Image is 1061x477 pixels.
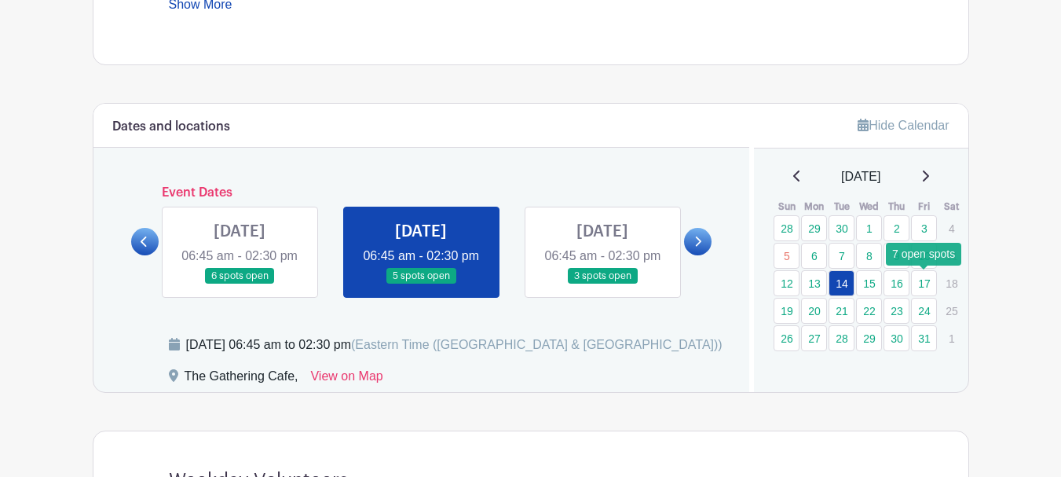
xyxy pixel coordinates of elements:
[801,325,827,351] a: 27
[911,325,937,351] a: 31
[829,298,854,324] a: 21
[185,367,298,392] div: The Gathering Cafe,
[829,215,854,241] a: 30
[856,215,882,241] a: 1
[841,167,880,186] span: [DATE]
[884,270,909,296] a: 16
[855,199,883,215] th: Wed
[801,298,827,324] a: 20
[774,270,799,296] a: 12
[801,243,827,269] a: 6
[938,199,965,215] th: Sat
[938,216,964,240] p: 4
[829,243,854,269] a: 7
[856,298,882,324] a: 22
[884,243,909,269] a: 9
[911,270,937,296] a: 17
[884,325,909,351] a: 30
[801,215,827,241] a: 29
[112,119,230,134] h6: Dates and locations
[938,299,964,323] p: 25
[858,119,949,132] a: Hide Calendar
[886,243,961,266] div: 7 open spots
[774,243,799,269] a: 5
[911,298,937,324] a: 24
[774,298,799,324] a: 19
[310,367,382,392] a: View on Map
[883,199,910,215] th: Thu
[774,215,799,241] a: 28
[856,243,882,269] a: 8
[910,199,938,215] th: Fri
[801,270,827,296] a: 13
[884,298,909,324] a: 23
[159,185,685,200] h6: Event Dates
[856,325,882,351] a: 29
[938,326,964,350] p: 1
[856,270,882,296] a: 15
[938,271,964,295] p: 18
[911,215,937,241] a: 3
[351,338,723,351] span: (Eastern Time ([GEOGRAPHIC_DATA] & [GEOGRAPHIC_DATA]))
[829,325,854,351] a: 28
[800,199,828,215] th: Mon
[828,199,855,215] th: Tue
[829,270,854,296] a: 14
[186,336,723,354] div: [DATE] 06:45 am to 02:30 pm
[774,325,799,351] a: 26
[773,199,800,215] th: Sun
[884,215,909,241] a: 2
